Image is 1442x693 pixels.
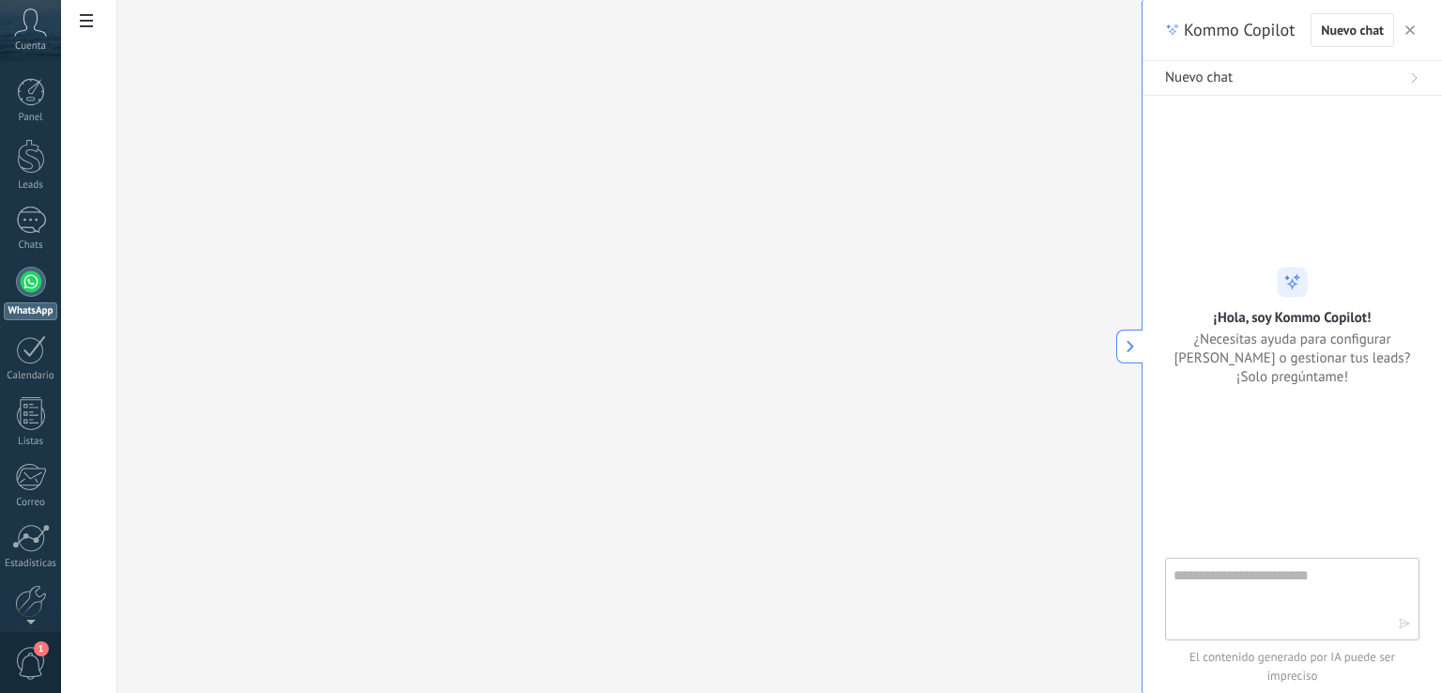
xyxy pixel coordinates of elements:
span: 1 [34,641,49,656]
button: Nuevo chat [1143,61,1442,96]
div: Leads [4,179,58,192]
span: Cuenta [15,40,46,53]
div: Estadísticas [4,558,58,570]
span: Kommo Copilot [1184,19,1295,41]
h2: ¡Hola, soy Kommo Copilot! [1214,309,1372,327]
div: Chats [4,239,58,252]
span: El contenido generado por IA puede ser impreciso [1165,648,1419,685]
div: Correo [4,497,58,509]
span: Nuevo chat [1165,69,1233,87]
div: Panel [4,112,58,124]
div: Calendario [4,370,58,382]
span: Nuevo chat [1321,23,1384,37]
div: Listas [4,436,58,448]
button: Nuevo chat [1311,13,1394,47]
span: ¿Necesitas ayuda para configurar [PERSON_NAME] o gestionar tus leads? ¡Solo pregúntame! [1165,331,1419,387]
div: WhatsApp [4,302,57,320]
